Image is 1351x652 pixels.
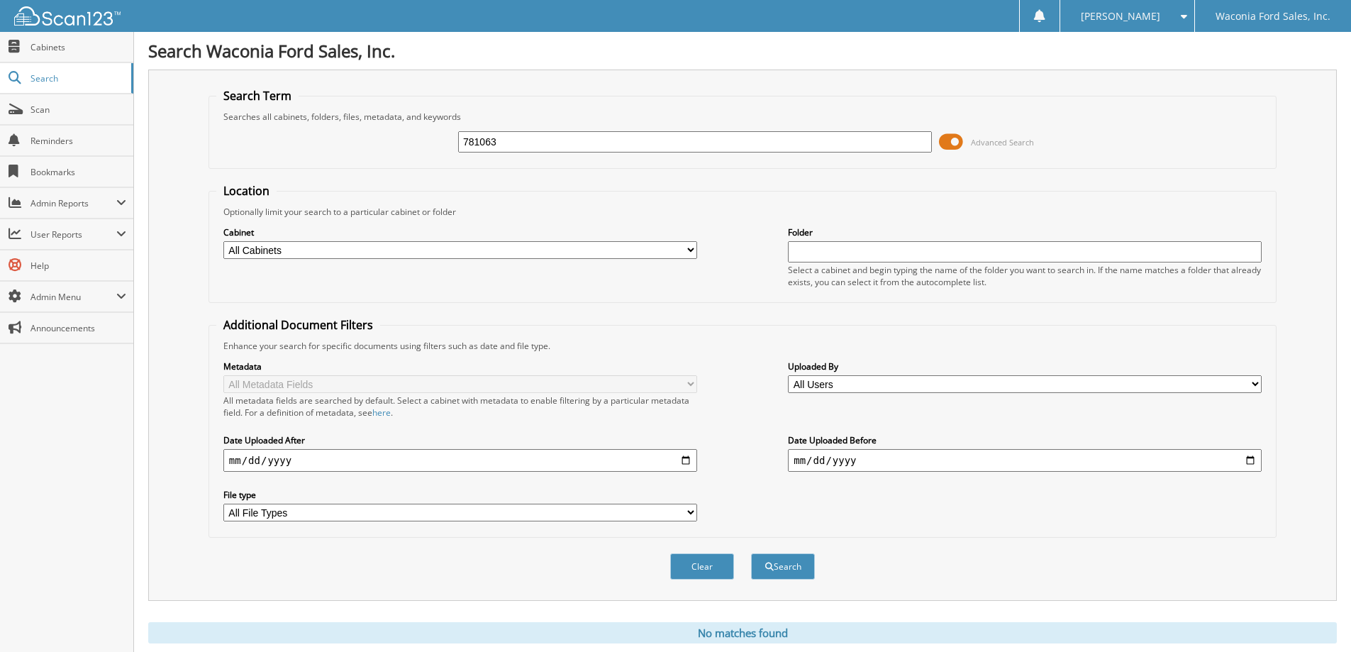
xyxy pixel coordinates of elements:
[788,264,1262,288] div: Select a cabinet and begin typing the name of the folder you want to search in. If the name match...
[223,434,697,446] label: Date Uploaded After
[223,226,697,238] label: Cabinet
[216,88,299,104] legend: Search Term
[30,135,126,147] span: Reminders
[216,206,1269,218] div: Optionally limit your search to a particular cabinet or folder
[1216,12,1330,21] span: Waconia Ford Sales, Inc.
[788,434,1262,446] label: Date Uploaded Before
[30,291,116,303] span: Admin Menu
[788,449,1262,472] input: end
[216,340,1269,352] div: Enhance your search for specific documents using filters such as date and file type.
[216,111,1269,123] div: Searches all cabinets, folders, files, metadata, and keywords
[223,449,697,472] input: start
[223,360,697,372] label: Metadata
[30,260,126,272] span: Help
[216,317,380,333] legend: Additional Document Filters
[372,407,391,419] a: here
[14,6,121,26] img: scan123-logo-white.svg
[1081,12,1160,21] span: [PERSON_NAME]
[788,360,1262,372] label: Uploaded By
[148,39,1337,62] h1: Search Waconia Ford Sales, Inc.
[223,394,697,419] div: All metadata fields are searched by default. Select a cabinet with metadata to enable filtering b...
[148,622,1337,643] div: No matches found
[30,41,126,53] span: Cabinets
[751,553,815,580] button: Search
[30,197,116,209] span: Admin Reports
[30,228,116,241] span: User Reports
[30,166,126,178] span: Bookmarks
[30,104,126,116] span: Scan
[971,137,1034,148] span: Advanced Search
[670,553,734,580] button: Clear
[30,322,126,334] span: Announcements
[788,226,1262,238] label: Folder
[223,489,697,501] label: File type
[30,72,124,84] span: Search
[216,183,277,199] legend: Location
